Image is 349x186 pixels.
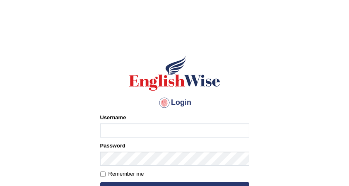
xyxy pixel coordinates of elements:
label: Username [100,114,126,121]
label: Remember me [100,170,144,178]
img: Logo of English Wise sign in for intelligent practice with AI [128,55,222,92]
label: Password [100,142,125,150]
input: Remember me [100,172,106,177]
h4: Login [100,96,249,109]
